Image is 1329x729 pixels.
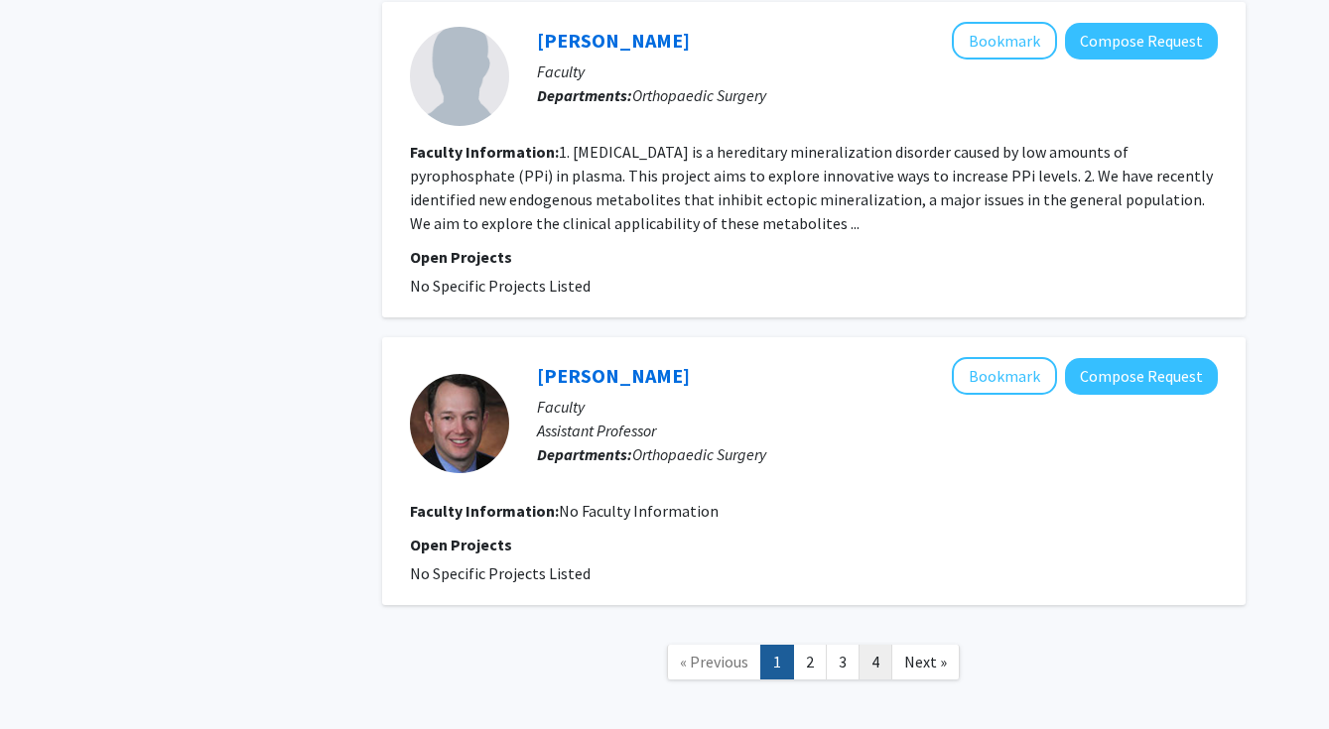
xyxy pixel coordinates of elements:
a: 3 [826,645,860,679]
nav: Page navigation [382,625,1246,705]
a: [PERSON_NAME] [537,28,690,53]
span: No Faculty Information [559,501,719,521]
a: 4 [859,645,892,679]
b: Faculty Information: [410,142,559,162]
a: Next [891,645,960,679]
p: Open Projects [410,245,1218,269]
a: [PERSON_NAME] [537,363,690,388]
a: 1 [760,645,794,679]
button: Compose Request to Zachary Post [1065,358,1218,395]
span: No Specific Projects Listed [410,276,591,296]
a: 2 [793,645,827,679]
b: Departments: [537,85,632,105]
p: Faculty [537,60,1218,83]
button: Add Jan Van de Wetering to Bookmarks [952,22,1057,60]
button: Compose Request to Jan Van de Wetering [1065,23,1218,60]
span: Next » [904,652,947,671]
p: Faculty [537,395,1218,419]
span: No Specific Projects Listed [410,563,591,583]
p: Assistant Professor [537,419,1218,442]
span: « Previous [680,652,748,671]
button: Add Zachary Post to Bookmarks [952,357,1057,395]
fg-read-more: 1. [MEDICAL_DATA] is a hereditary mineralization disorder caused by low amounts of pyrophosphate ... [410,142,1213,233]
p: Open Projects [410,533,1218,556]
a: Previous Page [667,645,761,679]
iframe: Chat [15,640,84,714]
span: Orthopaedic Surgery [632,444,766,464]
span: Orthopaedic Surgery [632,85,766,105]
b: Departments: [537,444,632,464]
b: Faculty Information: [410,501,559,521]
